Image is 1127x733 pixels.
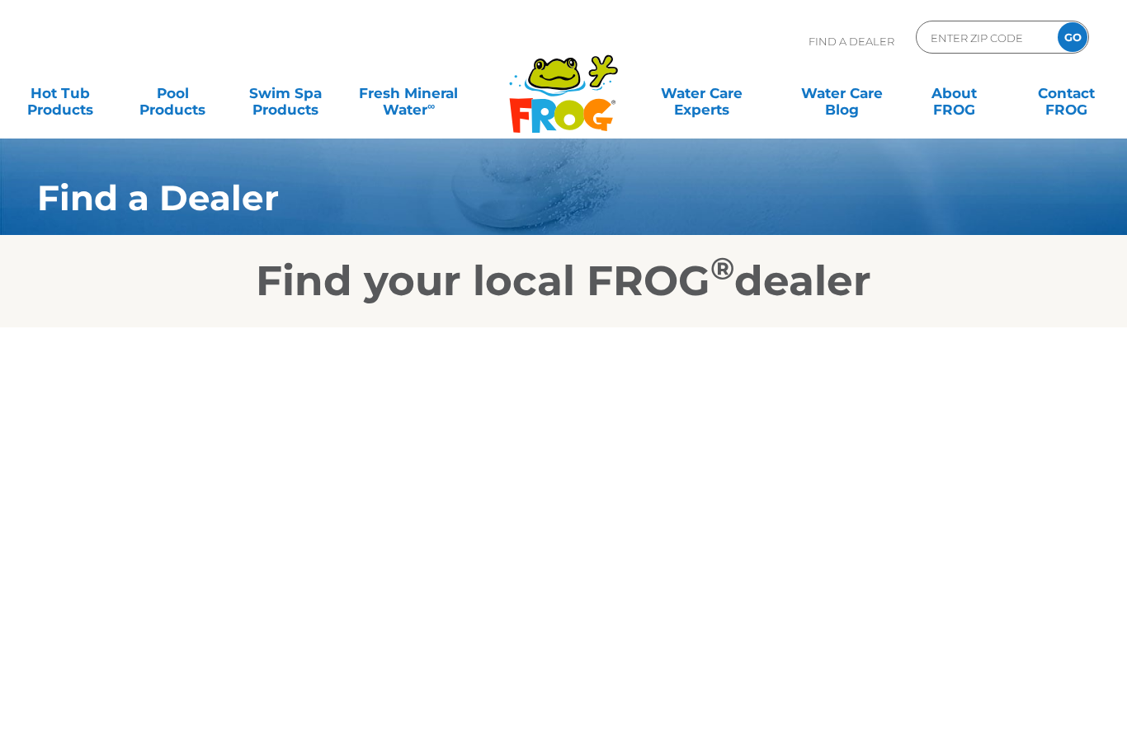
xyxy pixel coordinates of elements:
a: Fresh MineralWater∞ [354,77,464,110]
a: Hot TubProducts [17,77,104,110]
a: PoolProducts [129,77,216,110]
input: GO [1058,22,1087,52]
a: Water CareExperts [630,77,772,110]
h1: Find a Dealer [37,178,1004,218]
a: AboutFROG [911,77,998,110]
a: ContactFROG [1023,77,1110,110]
p: Find A Dealer [809,21,894,62]
a: Water CareBlog [798,77,885,110]
a: Swim SpaProducts [242,77,329,110]
sup: ® [710,250,734,287]
img: Frog Products Logo [500,33,627,134]
sup: ∞ [427,100,435,112]
h2: Find your local FROG dealer [12,256,1115,306]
